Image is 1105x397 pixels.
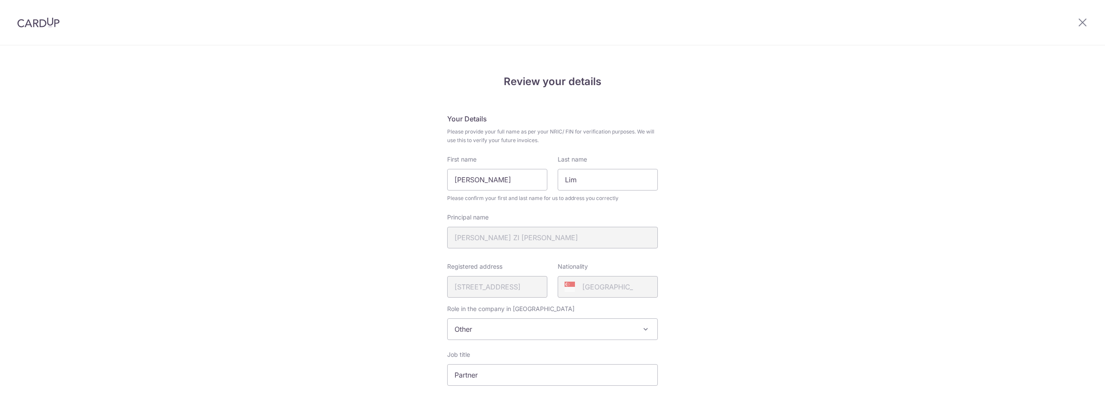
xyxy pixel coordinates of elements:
label: First name [447,155,477,164]
label: Role in the company in [GEOGRAPHIC_DATA] [447,305,575,313]
label: Nationality [558,262,588,271]
span: Other [447,318,658,340]
input: Last name [558,169,658,191]
h5: Your Details [447,114,658,124]
span: Other [448,319,657,340]
label: Registered address [447,262,502,271]
label: Job title [447,350,470,359]
span: Please confirm your first and last name for us to address you correctly [447,194,658,203]
label: Last name [558,155,587,164]
img: CardUp [17,17,60,28]
span: Please provide your full name as per your NRIC/ FIN for verification purposes. We will use this t... [447,127,658,145]
input: First Name [447,169,547,191]
label: Principal name [447,213,489,222]
h4: Review your details [447,74,658,89]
